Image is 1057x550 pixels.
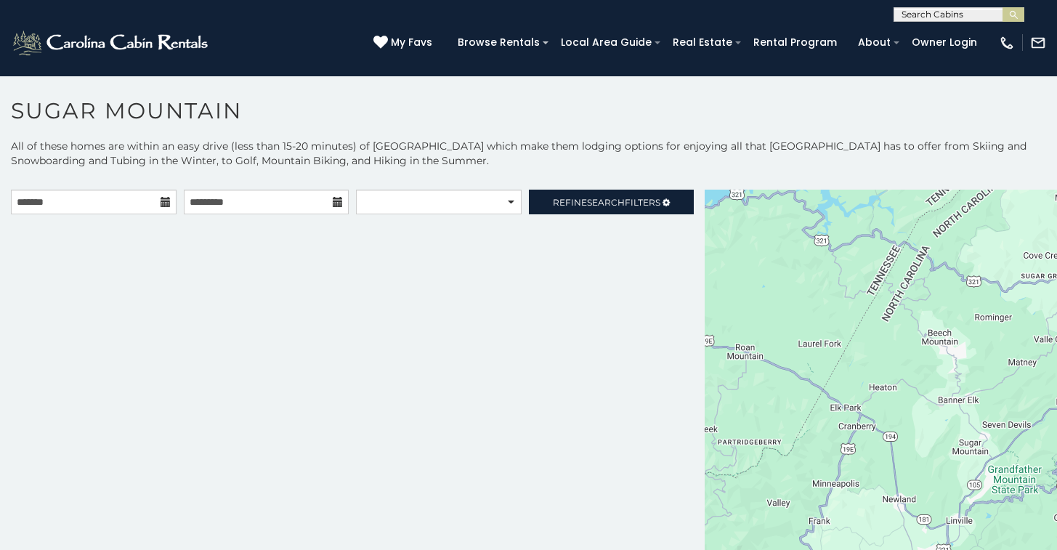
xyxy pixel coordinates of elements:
[851,31,898,54] a: About
[553,197,660,208] span: Refine Filters
[746,31,844,54] a: Rental Program
[391,35,432,50] span: My Favs
[1030,35,1046,51] img: mail-regular-white.png
[373,35,436,51] a: My Favs
[904,31,984,54] a: Owner Login
[11,28,212,57] img: White-1-2.png
[450,31,547,54] a: Browse Rentals
[665,31,740,54] a: Real Estate
[554,31,659,54] a: Local Area Guide
[587,197,625,208] span: Search
[529,190,694,214] a: RefineSearchFilters
[999,35,1015,51] img: phone-regular-white.png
